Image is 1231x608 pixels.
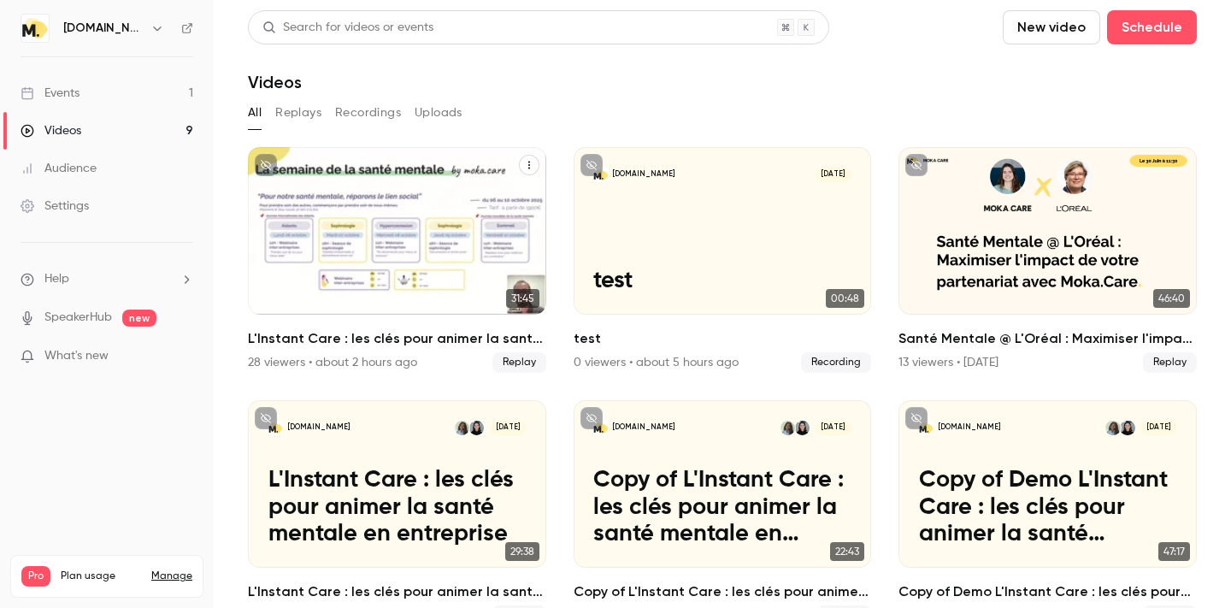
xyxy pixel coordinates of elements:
p: test [593,268,851,295]
span: 47:17 [1158,542,1190,561]
div: Search for videos or events [262,19,433,37]
img: Sophia Echkenazi [795,421,810,435]
button: Uploads [415,99,462,127]
span: Recording [801,352,871,373]
span: Pro [21,566,50,587]
div: 28 viewers • about 2 hours ago [248,354,417,371]
a: Manage [151,570,192,583]
span: Help [44,270,69,288]
span: new [122,310,156,327]
h2: Copy of Demo L'Instant Care : les clés pour animer la santé mentale en entreprise [898,581,1197,602]
span: 46:40 [1153,289,1190,308]
button: Replays [275,99,321,127]
button: Recordings [335,99,401,127]
button: Schedule [1107,10,1197,44]
iframe: Noticeable Trigger [173,349,193,364]
button: unpublished [905,154,928,176]
p: [DOMAIN_NAME] [939,422,1000,433]
li: test [574,147,872,373]
p: [DOMAIN_NAME] [613,169,674,180]
li: Santé Mentale @ L'Oréal : Maximiser l'impact de votre partenariat avec Moka.Care [898,147,1197,373]
span: 31:45 [506,289,539,308]
button: unpublished [905,407,928,429]
div: Settings [21,198,89,215]
span: Plan usage [61,570,141,583]
div: Events [21,85,80,102]
a: SpeakerHub [44,309,112,327]
span: [DATE] [490,421,526,435]
button: All [248,99,262,127]
a: 31:45L'Instant Care : les clés pour animer la santé mentale en entreprise28 viewers • about 2 hou... [248,147,546,373]
span: What's new [44,347,109,365]
span: [DATE] [1140,421,1176,435]
a: 46:40Santé Mentale @ L'Oréal : Maximiser l'impact de votre partenariat avec [DOMAIN_NAME]13 viewe... [898,147,1197,373]
button: unpublished [255,154,277,176]
img: Sophia Echkenazi [1120,421,1134,435]
div: 13 viewers • [DATE] [898,354,998,371]
span: 22:43 [830,542,864,561]
div: Videos [21,122,81,139]
li: help-dropdown-opener [21,270,193,288]
h2: Santé Mentale @ L'Oréal : Maximiser l'impact de votre partenariat avec [DOMAIN_NAME] [898,328,1197,349]
img: Maeva Atanley [1105,421,1120,435]
div: 0 viewers • about 5 hours ago [574,354,739,371]
img: Maeva Atanley [455,421,469,435]
h6: [DOMAIN_NAME] [63,20,144,37]
span: Replay [492,352,546,373]
span: [DATE] [816,421,851,435]
span: 29:38 [505,542,539,561]
img: Sophia Echkenazi [469,421,484,435]
h1: Videos [248,72,302,92]
img: Maeva Atanley [780,421,795,435]
h2: L'Instant Care : les clés pour animer la santé mentale en entreprise [248,328,546,349]
h2: L'Instant Care : les clés pour animer la santé mentale en entreprise [248,581,546,602]
button: unpublished [580,154,603,176]
span: 00:48 [826,289,864,308]
p: L'Instant Care : les clés pour animer la santé mentale en entreprise [268,467,527,548]
section: Videos [248,10,1197,598]
a: test [DOMAIN_NAME][DATE]test00:48test0 viewers • about 5 hours agoRecording [574,147,872,373]
p: Copy of Demo L'Instant Care : les clés pour animer la santé mentale en entreprise [919,467,1177,548]
button: unpublished [580,407,603,429]
span: [DATE] [816,168,851,182]
li: L'Instant Care : les clés pour animer la santé mentale en entreprise [248,147,546,373]
img: moka.care [21,15,49,42]
p: [DOMAIN_NAME] [613,422,674,433]
div: Audience [21,160,97,177]
h2: test [574,328,872,349]
p: Copy of L'Instant Care : les clés pour animer la santé mentale en entreprise [593,467,851,548]
h2: Copy of L'Instant Care : les clés pour animer la santé mentale en entreprise [574,581,872,602]
span: Replay [1143,352,1197,373]
p: [DOMAIN_NAME] [288,422,350,433]
button: unpublished [255,407,277,429]
button: New video [1003,10,1100,44]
